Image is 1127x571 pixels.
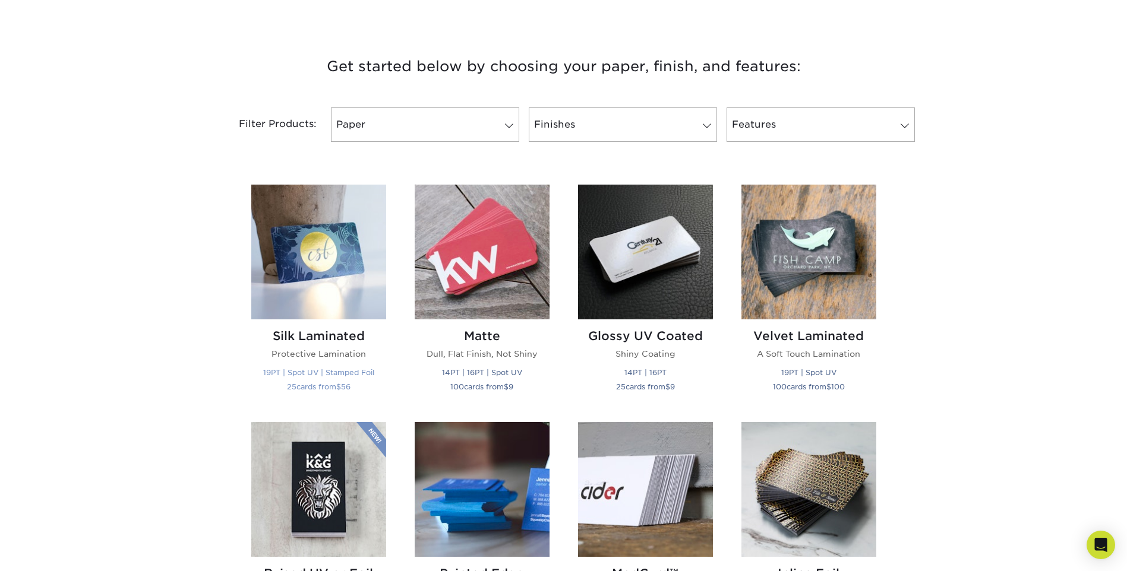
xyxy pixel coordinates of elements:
img: Velvet Laminated Business Cards [741,185,876,319]
small: 19PT | Spot UV | Stamped Foil [263,368,374,377]
a: Glossy UV Coated Business Cards Glossy UV Coated Shiny Coating 14PT | 16PT 25cards from$9 [578,185,713,407]
iframe: Google Customer Reviews [3,535,101,567]
span: $ [504,382,509,391]
span: $ [665,382,670,391]
a: Paper [331,107,519,142]
img: Raised UV or Foil Business Cards [251,422,386,557]
span: 25 [616,382,626,391]
a: Matte Business Cards Matte Dull, Flat Finish, Not Shiny 14PT | 16PT | Spot UV 100cards from$9 [415,185,550,407]
p: Shiny Coating [578,348,713,360]
h2: Velvet Laminated [741,329,876,343]
span: $ [826,382,831,391]
a: Finishes [529,107,717,142]
div: Filter Products: [207,107,326,142]
img: Matte Business Cards [415,185,550,319]
img: ModCard™ Business Cards [578,422,713,557]
h2: Matte [415,329,550,343]
small: cards from [773,382,845,391]
div: Open Intercom Messenger [1087,531,1115,559]
span: 56 [341,382,351,391]
small: cards from [287,382,351,391]
span: 100 [450,382,464,391]
small: cards from [450,382,513,391]
h3: Get started below by choosing your paper, finish, and features: [216,40,911,93]
span: 100 [831,382,845,391]
img: Glossy UV Coated Business Cards [578,185,713,319]
p: A Soft Touch Lamination [741,348,876,360]
p: Dull, Flat Finish, Not Shiny [415,348,550,360]
img: Inline Foil Business Cards [741,422,876,557]
p: Protective Lamination [251,348,386,360]
a: Features [727,107,915,142]
span: 9 [509,382,513,391]
small: 19PT | Spot UV [781,368,836,377]
small: 14PT | 16PT [624,368,667,377]
a: Silk Laminated Business Cards Silk Laminated Protective Lamination 19PT | Spot UV | Stamped Foil ... [251,185,386,407]
img: Silk Laminated Business Cards [251,185,386,319]
span: $ [336,382,341,391]
small: 14PT | 16PT | Spot UV [442,368,522,377]
img: New Product [356,422,386,458]
h2: Silk Laminated [251,329,386,343]
a: Velvet Laminated Business Cards Velvet Laminated A Soft Touch Lamination 19PT | Spot UV 100cards ... [741,185,876,407]
small: cards from [616,382,675,391]
span: 9 [670,382,675,391]
span: 100 [773,382,787,391]
img: Painted Edge Business Cards [415,422,550,557]
h2: Glossy UV Coated [578,329,713,343]
span: 25 [287,382,296,391]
